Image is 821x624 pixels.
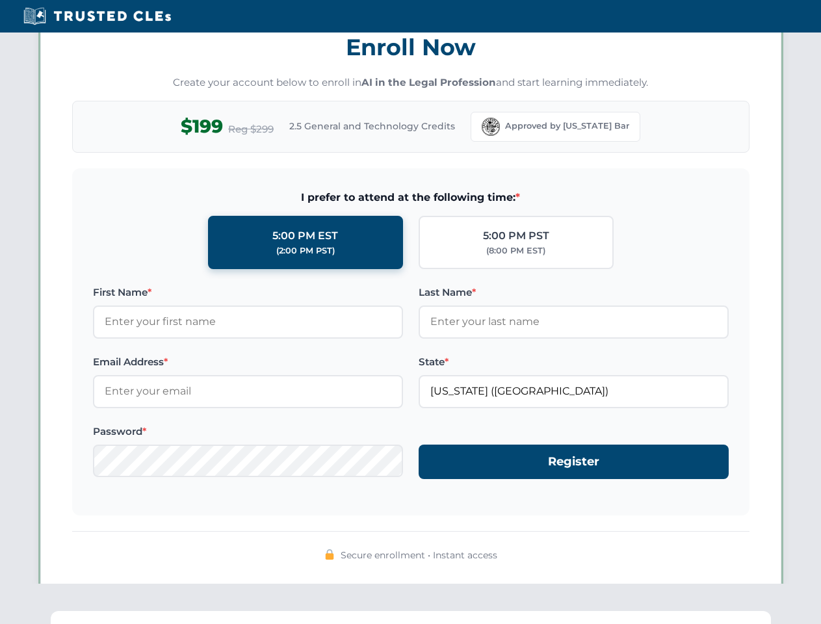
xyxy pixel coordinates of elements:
[361,76,496,88] strong: AI in the Legal Profession
[324,549,335,560] img: 🔒
[419,445,729,479] button: Register
[181,112,223,141] span: $199
[289,119,455,133] span: 2.5 General and Technology Credits
[20,6,175,26] img: Trusted CLEs
[272,227,338,244] div: 5:00 PM EST
[505,120,629,133] span: Approved by [US_STATE] Bar
[93,354,403,370] label: Email Address
[228,122,274,137] span: Reg $299
[93,189,729,206] span: I prefer to attend at the following time:
[419,354,729,370] label: State
[482,118,500,136] img: Florida Bar
[341,548,497,562] span: Secure enrollment • Instant access
[419,375,729,408] input: Florida (FL)
[486,244,545,257] div: (8:00 PM EST)
[276,244,335,257] div: (2:00 PM PST)
[93,424,403,439] label: Password
[93,305,403,338] input: Enter your first name
[483,227,549,244] div: 5:00 PM PST
[72,27,749,68] h3: Enroll Now
[93,285,403,300] label: First Name
[93,375,403,408] input: Enter your email
[419,285,729,300] label: Last Name
[72,75,749,90] p: Create your account below to enroll in and start learning immediately.
[419,305,729,338] input: Enter your last name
